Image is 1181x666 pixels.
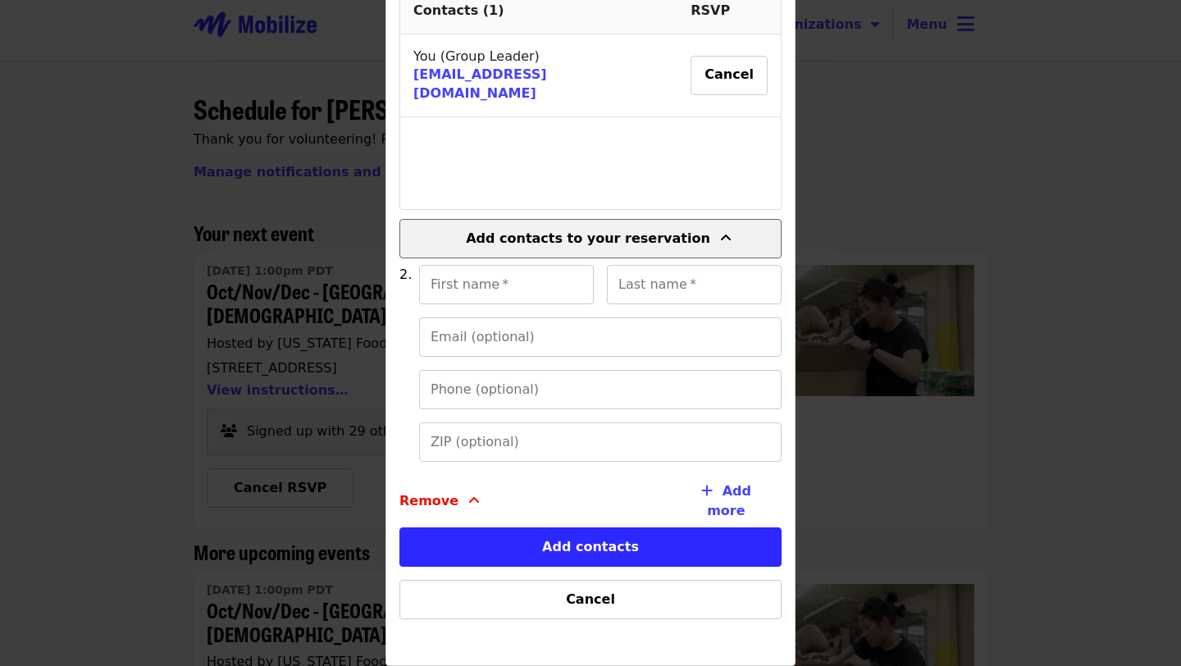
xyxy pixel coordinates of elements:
button: Remove [399,475,480,527]
input: Phone (optional) [419,370,782,409]
i: plus icon [701,483,713,499]
input: ZIP (optional) [419,422,782,462]
input: First name [419,265,594,304]
td: You (Group Leader) [400,34,677,118]
button: Add contacts [399,527,782,567]
span: 2. [399,267,412,282]
button: Add more [654,475,782,527]
input: Last name [607,265,782,304]
button: Cancel [691,56,768,95]
a: [EMAIL_ADDRESS][DOMAIN_NAME] [413,66,547,101]
span: Add more [707,483,751,518]
input: Email (optional) [419,317,782,357]
span: Remove [399,491,458,511]
button: Add contacts to your reservation [399,219,782,258]
button: Cancel [399,580,782,619]
span: Add contacts to your reservation [466,230,710,246]
i: angle-up icon [720,230,732,246]
i: angle-up icon [468,493,480,509]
